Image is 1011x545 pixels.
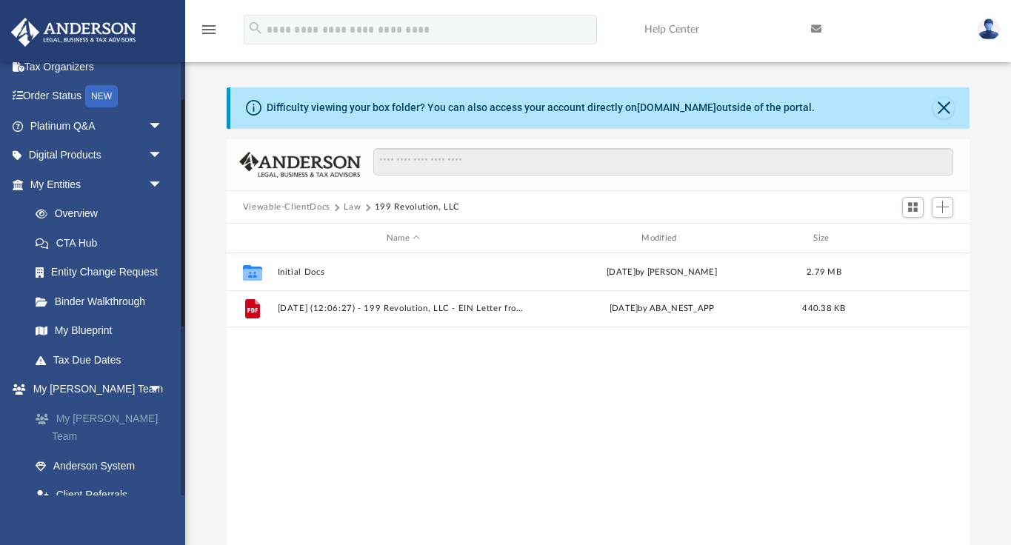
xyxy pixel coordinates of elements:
[243,201,330,214] button: Viewable-ClientDocs
[277,304,529,314] button: [DATE] (12:06:27) - 199 Revolution, LLC - EIN Letter from IRS.pdf
[200,28,218,39] a: menu
[535,302,787,315] div: [DATE] by ABA_NEST_APP
[375,201,460,214] button: 199 Revolution, LLC
[637,101,716,113] a: [DOMAIN_NAME]
[10,375,185,404] a: My [PERSON_NAME] Teamarrow_drop_down
[21,199,185,229] a: Overview
[794,232,853,245] div: Size
[860,232,964,245] div: id
[200,21,218,39] i: menu
[802,304,845,312] span: 440.38 KB
[373,148,953,176] input: Search files and folders
[277,267,529,277] button: Initial Docs
[10,52,185,81] a: Tax Organizers
[535,266,787,279] div: [DATE] by [PERSON_NAME]
[148,170,178,200] span: arrow_drop_down
[233,232,270,245] div: id
[21,316,178,346] a: My Blueprint
[535,232,788,245] div: Modified
[21,287,185,316] a: Binder Walkthrough
[10,170,185,199] a: My Entitiesarrow_drop_down
[933,98,954,118] button: Close
[247,20,264,36] i: search
[21,228,185,258] a: CTA Hub
[21,258,185,287] a: Entity Change Request
[932,197,954,218] button: Add
[21,451,185,481] a: Anderson System
[148,111,178,141] span: arrow_drop_down
[276,232,529,245] div: Name
[978,19,1000,40] img: User Pic
[267,100,815,116] div: Difficulty viewing your box folder? You can also access your account directly on outside of the p...
[85,85,118,107] div: NEW
[148,141,178,171] span: arrow_drop_down
[10,81,185,112] a: Order StatusNEW
[7,18,141,47] img: Anderson Advisors Platinum Portal
[21,404,185,451] a: My [PERSON_NAME] Team
[10,111,185,141] a: Platinum Q&Aarrow_drop_down
[902,197,924,218] button: Switch to Grid View
[148,375,178,405] span: arrow_drop_down
[21,345,185,375] a: Tax Due Dates
[21,481,185,510] a: Client Referrals
[807,268,841,276] span: 2.79 MB
[10,141,185,170] a: Digital Productsarrow_drop_down
[344,201,361,214] button: Law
